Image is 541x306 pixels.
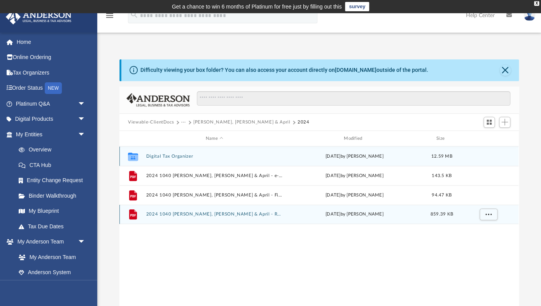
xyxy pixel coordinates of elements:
span: arrow_drop_down [78,111,93,127]
div: Modified [286,135,423,142]
span: 859.39 KB [430,212,453,216]
a: Order StatusNEW [5,80,97,96]
span: arrow_drop_down [78,96,93,112]
div: id [123,135,142,142]
span: 94.47 KB [432,193,452,197]
i: menu [105,11,114,20]
a: Tax Due Dates [11,219,97,234]
a: [DOMAIN_NAME] [335,67,376,73]
a: My Blueprint [11,203,93,219]
a: CTA Hub [11,157,97,173]
span: 143.5 KB [432,174,452,178]
div: [DATE] by [PERSON_NAME] [286,172,423,179]
div: Size [426,135,457,142]
a: Home [5,34,97,50]
div: [DATE] by [PERSON_NAME] [286,153,423,160]
input: Search files and folders [197,91,510,106]
i: search [130,10,138,19]
span: 12.59 MB [431,154,452,158]
a: My Anderson Teamarrow_drop_down [5,234,93,250]
button: More options [480,209,497,220]
div: [DATE] by [PERSON_NAME] [286,211,423,218]
a: Platinum Q&Aarrow_drop_down [5,96,97,111]
div: Name [146,135,283,142]
a: Tax Organizers [5,65,97,80]
span: arrow_drop_down [78,127,93,143]
button: Viewable-ClientDocs [128,119,174,126]
a: survey [345,2,369,11]
button: 2024 1040 [PERSON_NAME], [PERSON_NAME] & April - Review Copy.pdf [146,212,283,217]
button: 2024 [298,119,310,126]
button: 2024 1040 [PERSON_NAME], [PERSON_NAME] & April - Filing Instructions.pdf [146,193,283,198]
a: menu [105,15,114,20]
a: Overview [11,142,97,158]
a: My Anderson Team [11,249,89,265]
span: arrow_drop_down [78,234,93,250]
div: [DATE] by [PERSON_NAME] [286,192,423,199]
a: Anderson System [11,265,93,280]
button: Digital Tax Organizer [146,154,283,159]
a: Digital Productsarrow_drop_down [5,111,97,127]
button: ··· [181,119,186,126]
button: [PERSON_NAME], [PERSON_NAME] & April [193,119,290,126]
button: 2024 1040 [PERSON_NAME], [PERSON_NAME] & April - e-file authorization - please sign.pdf [146,173,283,178]
div: Get a chance to win 6 months of Platinum for free just by filling out this [172,2,342,11]
button: Close [500,65,511,76]
div: close [534,1,539,6]
div: NEW [45,82,62,94]
a: My Entitiesarrow_drop_down [5,127,97,142]
button: Switch to Grid View [483,117,495,128]
div: id [460,135,515,142]
button: Add [499,117,511,128]
a: Binder Walkthrough [11,188,97,203]
img: User Pic [523,10,535,21]
a: Online Ordering [5,50,97,65]
a: Entity Change Request [11,173,97,188]
div: Difficulty viewing your box folder? You can also access your account directly on outside of the p... [140,66,428,74]
img: Anderson Advisors Platinum Portal [4,9,74,24]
